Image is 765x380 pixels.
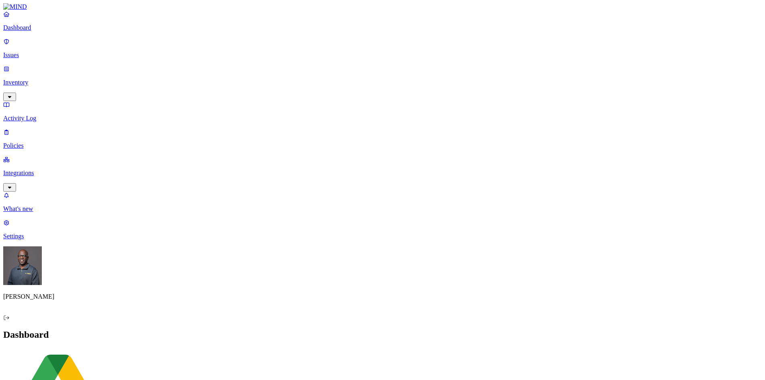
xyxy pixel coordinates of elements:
a: Activity Log [3,101,762,122]
img: Gregory Thomas [3,246,42,285]
a: Inventory [3,65,762,100]
a: Policies [3,128,762,149]
a: What's new [3,192,762,213]
p: Dashboard [3,24,762,31]
p: Settings [3,233,762,240]
h2: Dashboard [3,329,762,340]
a: Issues [3,38,762,59]
a: Dashboard [3,10,762,31]
p: [PERSON_NAME] [3,293,762,300]
p: What's new [3,205,762,213]
a: Settings [3,219,762,240]
p: Policies [3,142,762,149]
img: MIND [3,3,27,10]
p: Integrations [3,169,762,177]
a: Integrations [3,156,762,190]
p: Inventory [3,79,762,86]
a: MIND [3,3,762,10]
p: Issues [3,52,762,59]
p: Activity Log [3,115,762,122]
